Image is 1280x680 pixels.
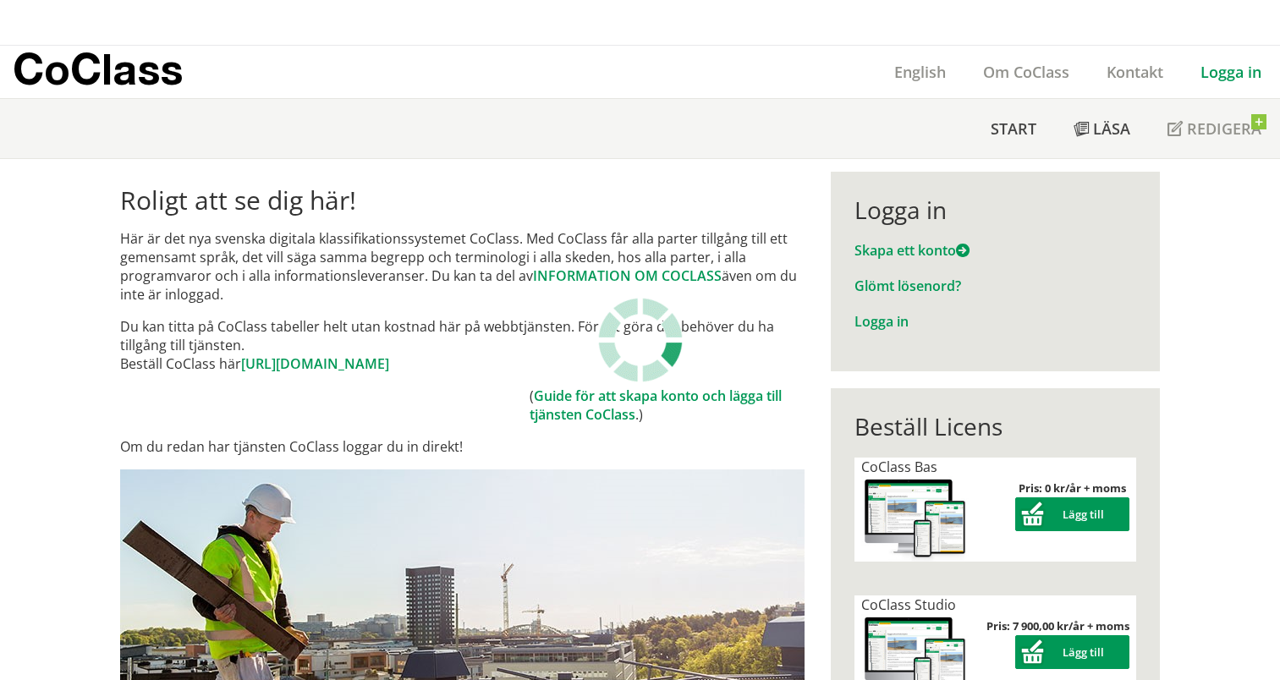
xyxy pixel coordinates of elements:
span: CoClass Bas [861,458,937,476]
a: Lägg till [1015,644,1129,660]
a: Skapa ett konto [854,241,970,260]
a: Lägg till [1015,507,1129,522]
button: Lägg till [1015,497,1129,531]
img: coclass-license.jpg [861,476,970,562]
a: CoClass [13,46,219,98]
a: Logga in [854,312,909,331]
strong: Pris: 0 kr/år + moms [1019,480,1126,496]
span: Start [991,118,1036,139]
a: Glömt lösenord? [854,277,961,295]
p: CoClass [13,59,183,79]
a: Kontakt [1088,62,1182,82]
td: ( .) [530,387,805,424]
p: Om du redan har tjänsten CoClass loggar du in direkt! [120,437,805,456]
a: Läsa [1055,99,1149,158]
a: [URL][DOMAIN_NAME] [241,354,389,373]
a: Start [972,99,1055,158]
a: Guide för att skapa konto och lägga till tjänsten CoClass [530,387,782,424]
button: Lägg till [1015,635,1129,669]
span: Läsa [1093,118,1130,139]
p: Här är det nya svenska digitala klassifikationssystemet CoClass. Med CoClass får alla parter till... [120,229,805,304]
strong: Pris: 7 900,00 kr/år + moms [986,618,1129,633]
div: Logga in [854,195,1136,224]
a: INFORMATION OM COCLASS [533,266,722,285]
span: CoClass Studio [861,595,956,614]
img: Laddar [598,298,683,382]
p: Du kan titta på CoClass tabeller helt utan kostnad här på webbtjänsten. För att göra det behöver ... [120,317,805,373]
a: English [876,62,964,82]
h1: Roligt att se dig här! [120,185,805,216]
a: Om CoClass [964,62,1088,82]
a: Logga in [1182,62,1280,82]
div: Beställ Licens [854,412,1136,441]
